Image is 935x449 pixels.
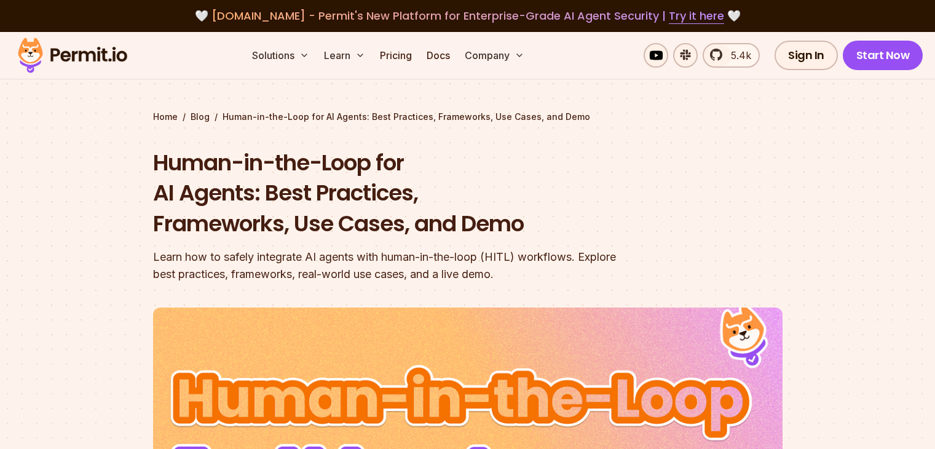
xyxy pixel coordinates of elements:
[422,43,455,68] a: Docs
[775,41,838,70] a: Sign In
[703,43,760,68] a: 5.4k
[30,7,905,25] div: 🤍 🤍
[724,48,751,63] span: 5.4k
[247,43,314,68] button: Solutions
[12,34,133,76] img: Permit logo
[319,43,370,68] button: Learn
[843,41,923,70] a: Start Now
[153,148,625,239] h1: Human-in-the-Loop for AI Agents: Best Practices, Frameworks, Use Cases, and Demo
[191,111,210,123] a: Blog
[211,8,724,23] span: [DOMAIN_NAME] - Permit's New Platform for Enterprise-Grade AI Agent Security |
[375,43,417,68] a: Pricing
[460,43,529,68] button: Company
[153,111,178,123] a: Home
[153,248,625,283] div: Learn how to safely integrate AI agents with human-in-the-loop (HITL) workflows. Explore best pra...
[669,8,724,24] a: Try it here
[153,111,783,123] div: / /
